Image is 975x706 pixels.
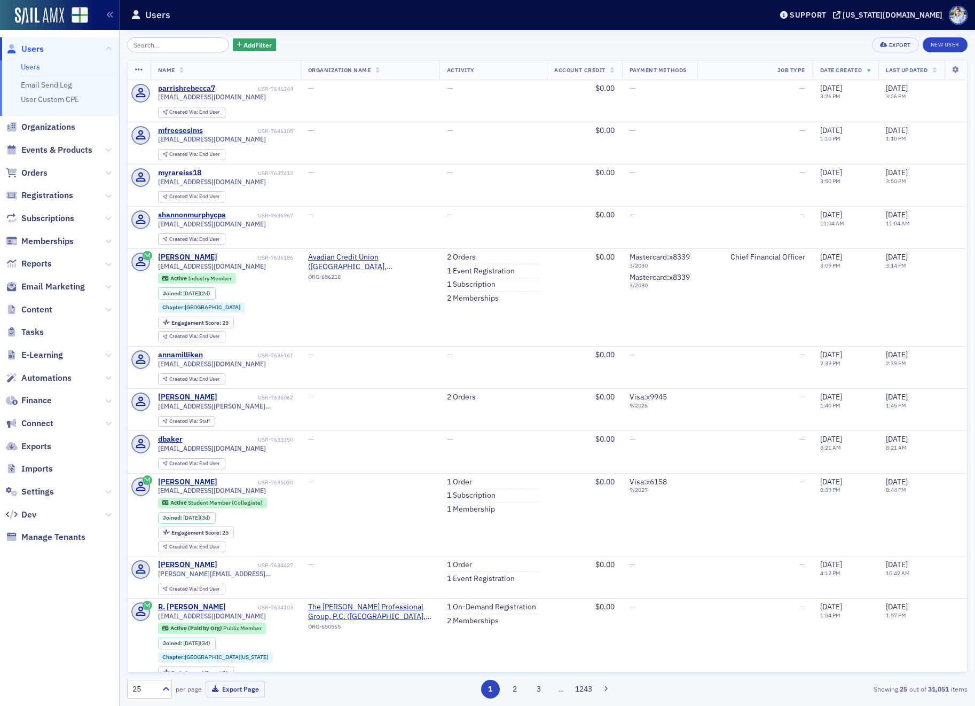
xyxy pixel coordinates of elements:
[630,252,690,262] span: Mastercard : x8339
[308,560,314,569] span: —
[162,653,185,661] span: Chapter :
[630,66,687,74] span: Payment Methods
[15,7,64,25] img: SailAMX
[886,125,908,135] span: [DATE]
[886,444,907,451] time: 8:21 AM
[481,680,500,699] button: 1
[162,499,262,506] a: Active Student Member (Collegiate)
[158,602,226,612] div: R. [PERSON_NAME]
[163,640,183,647] span: Joined :
[170,499,188,506] span: Active
[308,602,432,621] a: The [PERSON_NAME] Professional Group, P.C. ([GEOGRAPHIC_DATA], [GEOGRAPHIC_DATA])
[6,395,52,406] a: Finance
[217,85,293,92] div: USR-7646244
[183,289,200,297] span: [DATE]
[158,262,266,270] span: [EMAIL_ADDRESS][DOMAIN_NAME]
[820,477,842,487] span: [DATE]
[169,109,220,115] div: End User
[705,253,805,262] div: Chief Financial Officer
[820,434,842,444] span: [DATE]
[6,43,44,55] a: Users
[820,125,842,135] span: [DATE]
[6,213,74,224] a: Subscriptions
[833,11,946,19] button: [US_STATE][DOMAIN_NAME]
[886,402,906,409] time: 1:45 PM
[158,498,268,508] div: Active: Active: Student Member (Collegiate)
[799,83,805,93] span: —
[820,560,842,569] span: [DATE]
[227,604,293,611] div: USR-7634103
[169,193,199,200] span: Created Via :
[820,83,842,93] span: [DATE]
[21,486,54,498] span: Settings
[6,509,36,521] a: Dev
[188,499,263,506] span: Student Member (Collegiate)
[799,350,805,359] span: —
[799,434,805,444] span: —
[158,541,225,552] div: Created Via: End User
[595,392,615,402] span: $0.00
[6,372,72,384] a: Automations
[820,262,840,269] time: 3:09 PM
[243,40,272,50] span: Add Filter
[158,149,225,160] div: Created Via: End User
[158,402,293,410] span: [EMAIL_ADDRESS][PERSON_NAME][DOMAIN_NAME]
[169,236,199,242] span: Created Via :
[820,611,840,619] time: 1:54 PM
[21,144,92,156] span: Events & Products
[6,281,85,293] a: Email Marketing
[308,477,314,487] span: —
[554,66,605,74] span: Account Credit
[206,681,265,697] button: Export Page
[158,458,225,469] div: Created Via: End User
[595,560,615,569] span: $0.00
[886,434,908,444] span: [DATE]
[820,92,840,100] time: 3:26 PM
[219,394,293,401] div: USR-7636062
[630,350,635,359] span: —
[820,402,840,409] time: 1:40 PM
[21,258,52,270] span: Reports
[158,652,273,663] div: Chapter:
[630,477,667,487] span: Visa : x6158
[447,434,453,444] span: —
[183,514,200,521] span: [DATE]
[886,92,906,100] time: 3:26 PM
[158,527,234,538] div: Engagement Score: 25
[158,93,266,101] span: [EMAIL_ADDRESS][DOMAIN_NAME]
[21,304,52,316] span: Content
[170,274,188,282] span: Active
[158,477,217,487] div: [PERSON_NAME]
[158,84,215,93] a: parrishrebecca7
[308,602,432,621] span: The Watkins Johnsey Professional Group, P.C. (Florence, AL)
[6,258,52,270] a: Reports
[158,233,225,245] div: Created Via: End User
[21,80,72,90] a: Email Send Log
[447,168,453,177] span: —
[183,639,200,647] span: [DATE]
[158,302,246,313] div: Chapter:
[308,83,314,93] span: —
[158,253,217,262] a: [PERSON_NAME]
[184,436,293,443] div: USR-7635350
[72,7,88,23] img: SailAMX
[630,560,635,569] span: —
[183,640,210,647] div: (3d)
[171,669,222,676] span: Engagement Score :
[886,168,908,177] span: [DATE]
[820,359,840,367] time: 2:39 PM
[6,349,63,361] a: E-Learning
[6,463,53,475] a: Imports
[158,135,266,143] span: [EMAIL_ADDRESS][DOMAIN_NAME]
[158,612,266,620] span: [EMAIL_ADDRESS][DOMAIN_NAME]
[158,393,217,402] div: [PERSON_NAME]
[447,66,475,74] span: Activity
[308,623,432,634] div: ORG-650565
[505,680,524,699] button: 2
[886,560,908,569] span: [DATE]
[308,66,371,74] span: Organization Name
[886,177,906,185] time: 3:50 PM
[158,273,237,284] div: Active: Active: Industry Member
[158,623,266,633] div: Active (Paid by Org): Active (Paid by Org): Public Member
[872,37,918,52] button: Export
